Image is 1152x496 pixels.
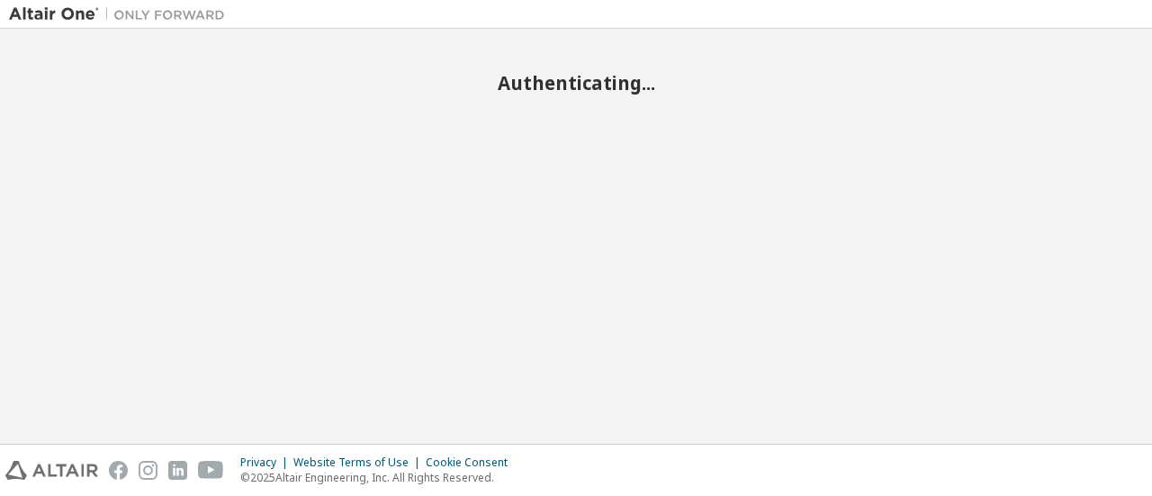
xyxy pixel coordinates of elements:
[109,461,128,480] img: facebook.svg
[9,71,1143,95] h2: Authenticating...
[240,470,518,485] p: © 2025 Altair Engineering, Inc. All Rights Reserved.
[198,461,224,480] img: youtube.svg
[293,455,426,470] div: Website Terms of Use
[426,455,518,470] div: Cookie Consent
[139,461,157,480] img: instagram.svg
[5,461,98,480] img: altair_logo.svg
[168,461,187,480] img: linkedin.svg
[9,5,234,23] img: Altair One
[240,455,293,470] div: Privacy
